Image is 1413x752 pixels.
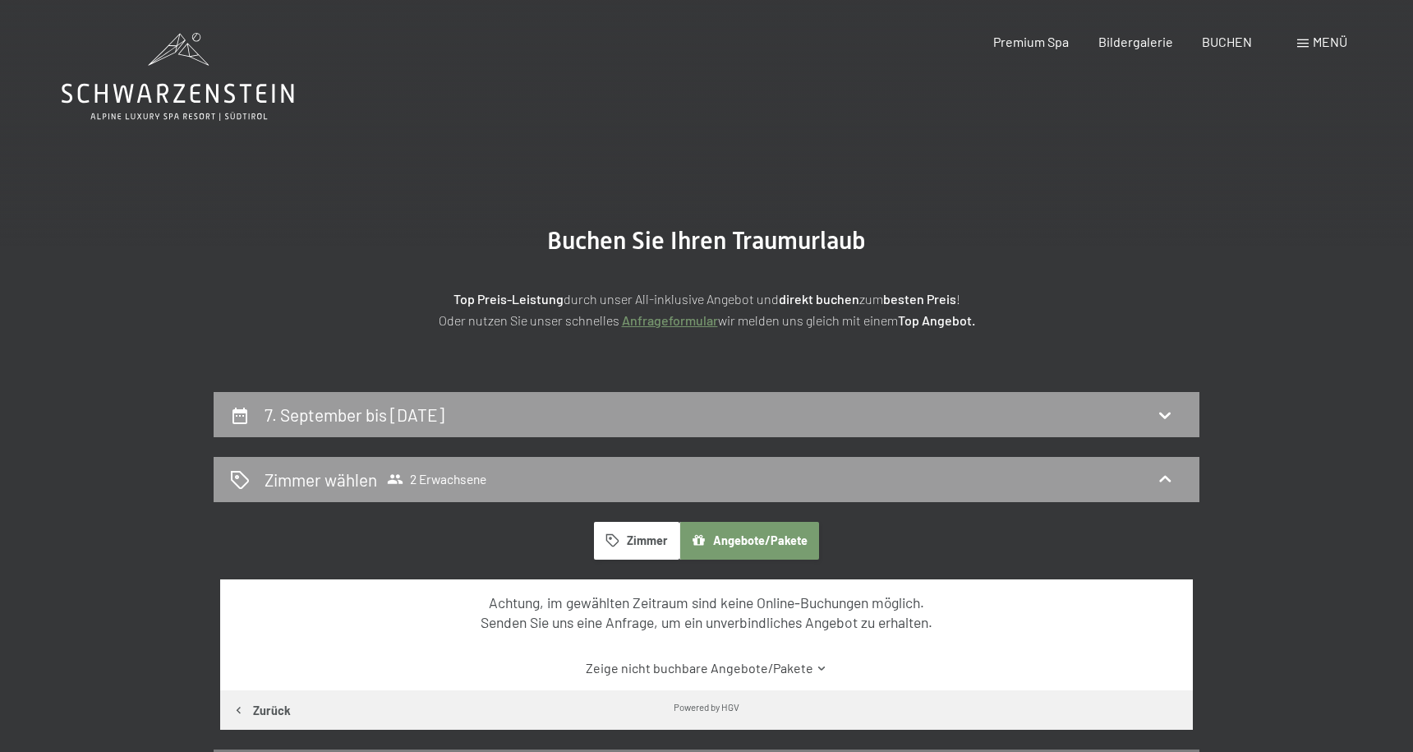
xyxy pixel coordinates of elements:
[250,659,1164,677] a: Zeige nicht buchbare Angebote/Pakete
[387,471,486,487] span: 2 Erwachsene
[779,291,859,307] strong: direkt buchen
[265,404,444,425] h2: 7. September bis [DATE]
[1098,34,1173,49] a: Bildergalerie
[1313,34,1347,49] span: Menü
[898,312,975,328] strong: Top Angebot.
[296,288,1117,330] p: durch unser All-inklusive Angebot und zum ! Oder nutzen Sie unser schnelles wir melden uns gleich...
[1202,34,1252,49] a: BUCHEN
[547,226,866,255] span: Buchen Sie Ihren Traumurlaub
[594,522,679,560] button: Zimmer
[250,593,1164,633] div: Achtung, im gewählten Zeitraum sind keine Online-Buchungen möglich. Senden Sie uns eine Anfrage, ...
[453,291,564,307] strong: Top Preis-Leistung
[993,34,1069,49] a: Premium Spa
[622,312,718,328] a: Anfrageformular
[674,700,739,713] div: Powered by HGV
[679,522,819,560] button: Angebote/Pakete
[220,690,302,730] button: Zurück
[883,291,956,307] strong: besten Preis
[265,468,377,491] h2: Zimmer wählen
